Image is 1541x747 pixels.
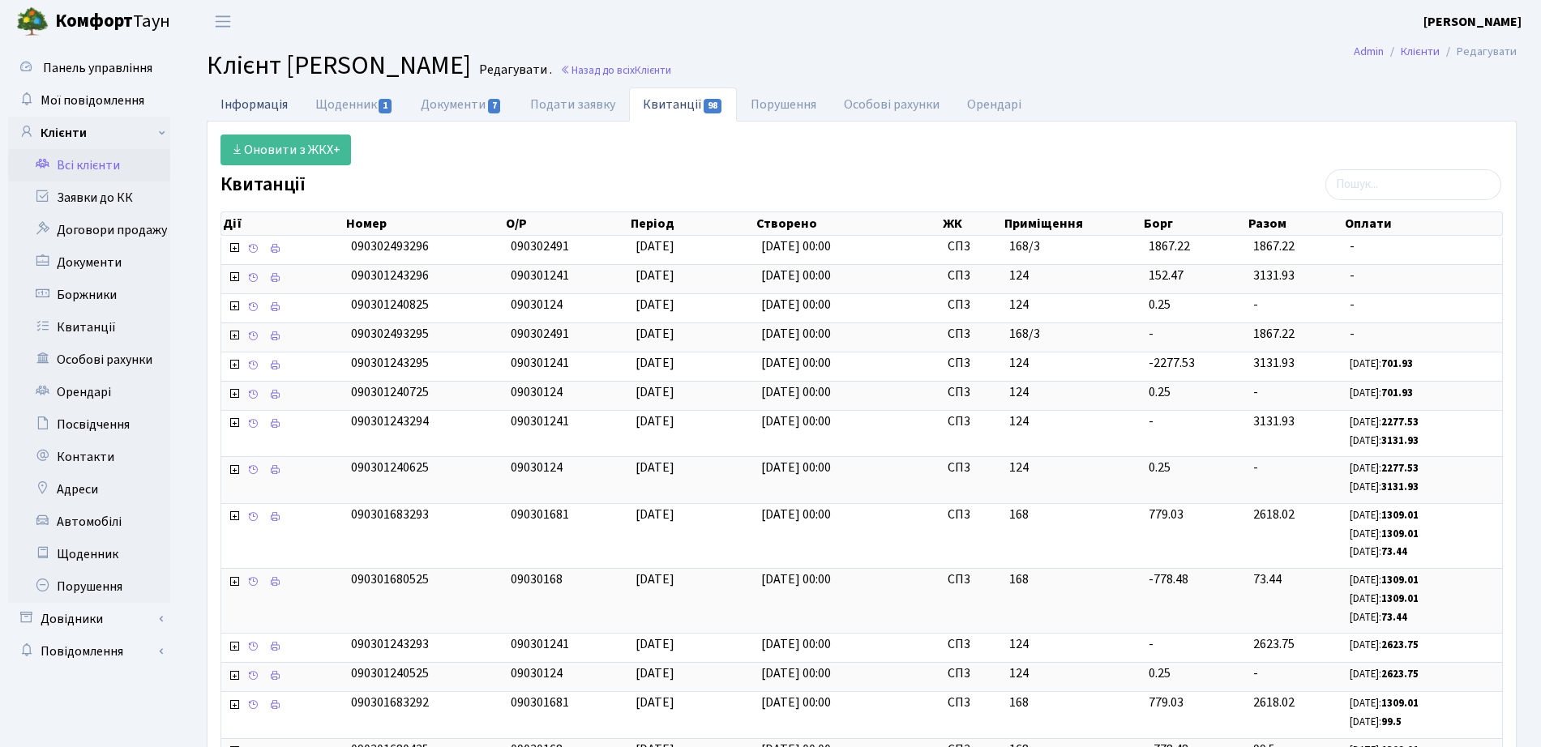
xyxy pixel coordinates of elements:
span: 090301241 [511,354,569,372]
a: Документи [407,88,516,122]
span: 090302493295 [351,325,429,343]
th: Приміщення [1003,212,1142,235]
span: 090301241 [511,635,569,653]
span: 124 [1009,459,1136,477]
span: 09030124 [511,459,563,476]
span: СП3 [948,237,997,256]
span: 09030168 [511,570,563,588]
a: Клієнти [1401,43,1440,60]
th: Разом [1247,212,1343,235]
li: Редагувати [1440,43,1517,61]
span: [DATE] [636,237,674,255]
span: СП3 [948,635,997,654]
span: - [1253,383,1258,401]
span: 7 [488,99,501,113]
span: [DATE] [636,506,674,523]
a: Щоденник [8,538,170,570]
span: [DATE] [636,570,674,588]
span: 0.25 [1149,296,1171,314]
b: 1309.01 [1381,508,1419,523]
span: - [1350,267,1496,285]
span: 2623.75 [1253,635,1295,653]
b: 73.44 [1381,610,1407,625]
th: О/Р [504,212,629,235]
a: Особові рахунки [8,344,170,376]
small: [DATE]: [1350,591,1419,606]
span: 09030124 [511,296,563,314]
label: Квитанції [220,173,306,197]
span: 090302491 [511,325,569,343]
span: 090301243294 [351,412,429,430]
b: 2623.75 [1381,638,1419,652]
span: СП3 [948,506,997,524]
span: 090301240625 [351,459,429,476]
span: 09030124 [511,664,563,682]
th: Оплати [1343,212,1502,235]
span: СП3 [948,694,997,712]
a: Назад до всіхКлієнти [560,62,671,78]
span: 124 [1009,412,1136,431]
span: [DATE] [636,635,674,653]
span: 0.25 [1149,664,1171,682]
span: [DATE] 00:00 [761,325,831,343]
span: Панель управління [43,59,152,77]
span: -778.48 [1149,570,1188,588]
span: 1867.22 [1149,237,1190,255]
b: 73.44 [1381,544,1407,559]
small: Редагувати . [476,62,552,78]
span: [DATE] 00:00 [761,383,831,401]
span: 1 [379,99,392,113]
span: [DATE] [636,459,674,476]
a: Оновити з ЖКХ+ [220,134,351,165]
span: СП3 [948,354,997,373]
span: [DATE] 00:00 [761,506,831,523]
span: [DATE] 00:00 [761,296,831,314]
small: [DATE]: [1350,386,1413,400]
small: [DATE]: [1350,415,1419,429]
b: [PERSON_NAME] [1423,13,1522,31]
a: Щоденник [302,88,407,122]
span: 2618.02 [1253,694,1295,711]
span: 3131.93 [1253,412,1295,430]
b: Комфорт [55,8,133,34]
small: [DATE]: [1350,610,1407,625]
span: Мої повідомлення [41,92,144,109]
a: Повідомлення [8,635,170,668]
span: 090302493296 [351,237,429,255]
a: Мої повідомлення [8,84,170,117]
th: Період [629,212,754,235]
nav: breadcrumb [1329,35,1541,69]
span: 3131.93 [1253,354,1295,372]
small: [DATE]: [1350,696,1419,711]
span: СП3 [948,383,997,402]
span: [DATE] 00:00 [761,694,831,711]
a: Документи [8,246,170,279]
span: 779.03 [1149,506,1184,523]
span: 73.44 [1253,570,1282,588]
b: 1309.01 [1381,573,1419,587]
small: [DATE]: [1350,527,1419,541]
a: Панель управління [8,52,170,84]
span: [DATE] 00:00 [761,354,831,372]
span: [DATE] [636,694,674,711]
a: Admin [1354,43,1384,60]
a: Контакти [8,441,170,473]
a: Договори продажу [8,214,170,246]
span: 1867.22 [1253,325,1295,343]
span: 090301241 [511,412,569,430]
span: Клієнти [635,62,671,78]
a: Посвідчення [8,408,170,441]
span: 168 [1009,694,1136,712]
span: 3131.93 [1253,267,1295,284]
small: [DATE]: [1350,544,1407,559]
a: Особові рахунки [830,88,953,122]
small: [DATE]: [1350,638,1419,652]
b: 3131.93 [1381,480,1419,494]
small: [DATE]: [1350,508,1419,523]
span: [DATE] [636,664,674,682]
span: [DATE] 00:00 [761,237,831,255]
span: [DATE] 00:00 [761,664,831,682]
span: 09030124 [511,383,563,401]
a: Автомобілі [8,506,170,538]
span: 124 [1009,664,1136,683]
